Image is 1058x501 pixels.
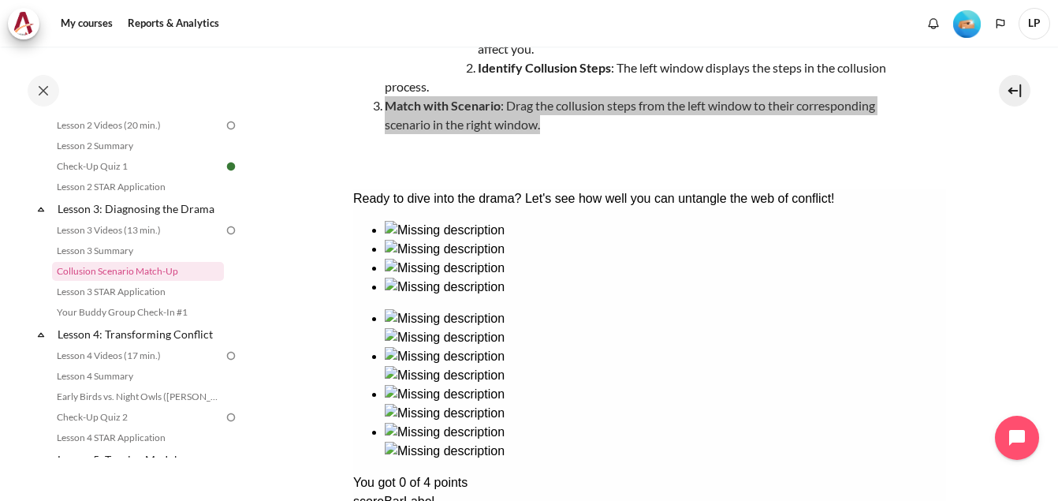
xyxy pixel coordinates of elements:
img: Level #2 [953,10,981,38]
strong: Match with Scenario [385,98,501,113]
a: Lesson 3 STAR Application [52,282,224,301]
a: Early Birds vs. Night Owls ([PERSON_NAME]'s Story) [52,387,224,406]
a: Lesson 2 Videos (20 min.) [52,116,224,135]
span: LP [1019,8,1050,39]
li: : Drag the collusion steps from the left window to their corresponding scenario in the right window. [385,96,905,134]
a: Lesson 2 STAR Application [52,178,224,196]
a: My courses [55,8,118,39]
a: Level #2 [947,9,987,38]
span: Collapse [33,201,49,217]
a: Check-Up Quiz 1 [52,157,224,176]
img: Done [224,159,238,174]
img: Architeck [13,12,35,36]
img: To do [224,223,238,237]
img: To do [224,349,238,363]
a: Lesson 3: Diagnosing the Drama [55,198,224,219]
a: Collusion Scenario Match-Up [52,262,224,281]
a: Check-Up Quiz 2 [52,408,224,427]
a: Reports & Analytics [122,8,225,39]
a: Architeck Architeck [8,8,47,39]
a: User menu [1019,8,1050,39]
li: : The left window displays the steps in the collusion process. [385,58,905,96]
a: Lesson 3 Summary [52,241,224,260]
a: Lesson 4 Summary [52,367,224,386]
a: Lesson 4 Videos (17 min.) [52,346,224,365]
a: Lesson 3 Videos (13 min.) [52,221,224,240]
a: Lesson 4 STAR Application [52,428,224,447]
span: Collapse [33,327,49,342]
div: Level #2 [953,9,981,38]
strong: Identify Collusion Steps [478,60,611,75]
a: Lesson 5: Turning My Job Outward [55,449,224,487]
a: Lesson 2 Summary [52,136,224,155]
a: Your Buddy Group Check-In #1 [52,303,224,322]
div: Show notification window with no new notifications [922,12,945,36]
a: Lesson 4: Transforming Conflict [55,323,224,345]
img: To do [224,118,238,133]
button: Languages [989,12,1012,36]
img: To do [224,410,238,424]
